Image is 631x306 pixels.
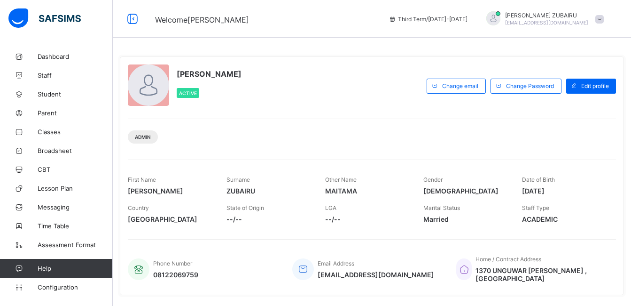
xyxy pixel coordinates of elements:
[318,271,434,279] span: [EMAIL_ADDRESS][DOMAIN_NAME]
[38,166,113,173] span: CBT
[38,185,113,192] span: Lesson Plan
[442,82,478,89] span: Change email
[423,187,508,195] span: [DEMOGRAPHIC_DATA]
[155,15,249,24] span: Welcome [PERSON_NAME]
[325,215,410,223] span: --/--
[505,12,588,19] span: [PERSON_NAME] ZUBAIRU
[38,72,113,79] span: Staff
[38,265,112,272] span: Help
[8,8,81,28] img: safsims
[128,204,149,211] span: Country
[38,109,113,117] span: Parent
[522,187,607,195] span: [DATE]
[581,82,609,89] span: Edit profile
[318,260,354,267] span: Email Address
[325,204,336,211] span: LGA
[325,176,357,183] span: Other Name
[389,16,467,23] span: session/term information
[128,176,156,183] span: First Name
[179,90,197,96] span: Active
[226,204,264,211] span: State of Origin
[477,11,608,27] div: SAGEERZUBAIRU
[325,187,410,195] span: MAITAMA
[38,90,113,98] span: Student
[475,256,541,263] span: Home / Contract Address
[38,283,112,291] span: Configuration
[38,222,113,230] span: Time Table
[128,215,212,223] span: [GEOGRAPHIC_DATA]
[38,241,113,249] span: Assessment Format
[38,147,113,154] span: Broadsheet
[505,20,588,25] span: [EMAIL_ADDRESS][DOMAIN_NAME]
[153,260,192,267] span: Phone Number
[226,215,311,223] span: --/--
[226,176,250,183] span: Surname
[153,271,198,279] span: 08122069759
[38,53,113,60] span: Dashboard
[38,203,113,211] span: Messaging
[522,176,555,183] span: Date of Birth
[226,187,311,195] span: ZUBAIRU
[128,187,212,195] span: [PERSON_NAME]
[506,82,554,89] span: Change Password
[177,69,241,79] span: [PERSON_NAME]
[423,215,508,223] span: Married
[135,134,151,140] span: Admin
[522,215,607,223] span: ACADEMIC
[423,204,460,211] span: Marital Status
[38,128,113,136] span: Classes
[423,176,443,183] span: Gender
[522,204,549,211] span: Staff Type
[475,266,607,282] span: 1370 UNGUWAR [PERSON_NAME] , [GEOGRAPHIC_DATA]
